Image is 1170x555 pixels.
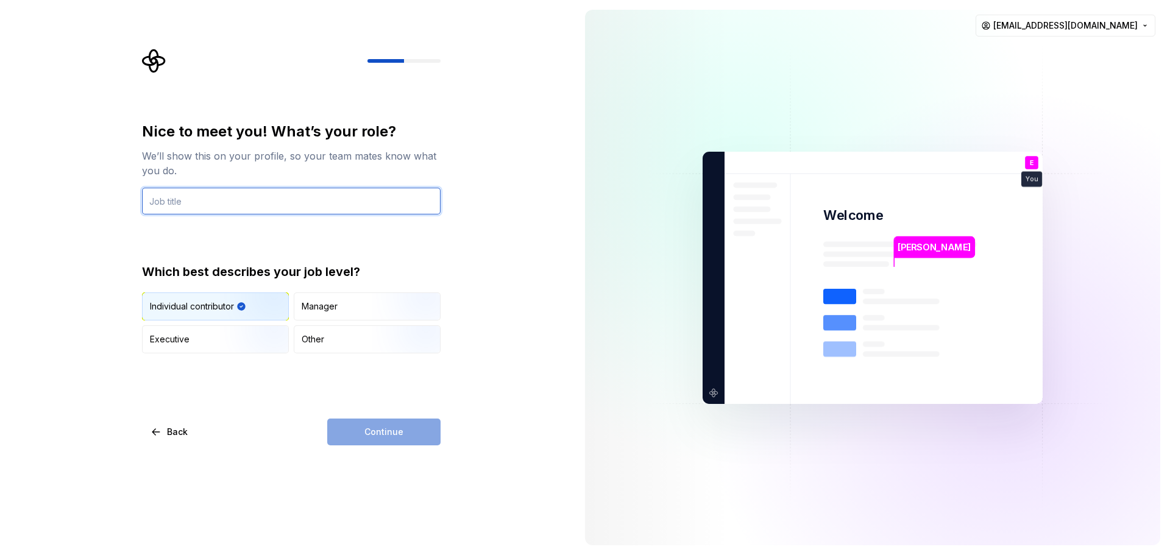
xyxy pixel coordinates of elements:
p: Welcome [823,207,883,224]
input: Job title [142,188,441,214]
button: [EMAIL_ADDRESS][DOMAIN_NAME] [976,15,1155,37]
div: Other [302,333,324,345]
div: Executive [150,333,190,345]
svg: Supernova Logo [142,49,166,73]
div: Manager [302,300,338,313]
div: Which best describes your job level? [142,263,441,280]
div: We’ll show this on your profile, so your team mates know what you do. [142,149,441,178]
div: Individual contributor [150,300,234,313]
span: [EMAIL_ADDRESS][DOMAIN_NAME] [993,19,1138,32]
button: Back [142,419,198,445]
p: You [1026,175,1038,182]
p: E [1030,159,1033,166]
span: Back [167,426,188,438]
div: Nice to meet you! What’s your role? [142,122,441,141]
p: [PERSON_NAME] [898,240,971,253]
